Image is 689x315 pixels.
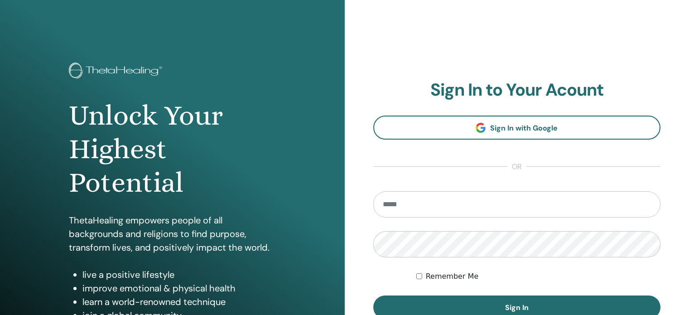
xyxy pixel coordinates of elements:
[426,271,479,282] label: Remember Me
[69,213,276,254] p: ThetaHealing empowers people of all backgrounds and religions to find purpose, transform lives, a...
[505,303,529,312] span: Sign In
[82,268,276,281] li: live a positive lifestyle
[507,161,526,172] span: or
[490,123,558,133] span: Sign In with Google
[373,80,661,101] h2: Sign In to Your Acount
[82,281,276,295] li: improve emotional & physical health
[373,116,661,140] a: Sign In with Google
[82,295,276,309] li: learn a world-renowned technique
[69,99,276,200] h1: Unlock Your Highest Potential
[416,271,660,282] div: Keep me authenticated indefinitely or until I manually logout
